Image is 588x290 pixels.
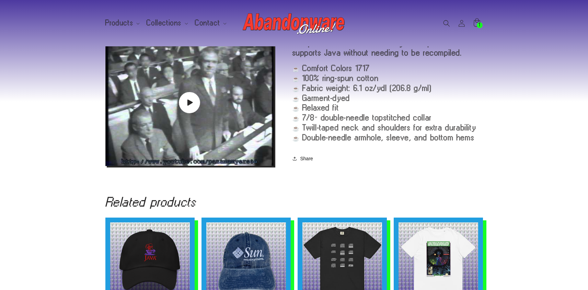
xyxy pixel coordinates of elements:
button: Share [292,151,315,166]
summary: Products [101,16,143,30]
a: Abandonware [240,7,348,39]
img: Abandonware [243,10,346,37]
span: Collections [147,20,182,26]
summary: Collections [142,16,191,30]
span: Contact [195,20,220,26]
summary: Contact [191,16,229,30]
p: ☕️ Comfort Colors 1717 ☕️ 100% ring-spun cotton ☕️ Fabric weight: 6.1 oz/yd² (206.8 g/m²) ☕️ Garm... [292,63,483,142]
summary: Search [439,16,454,31]
h2: Related products [105,196,483,207]
span: Products [105,20,134,26]
span: 1 [479,22,481,28]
